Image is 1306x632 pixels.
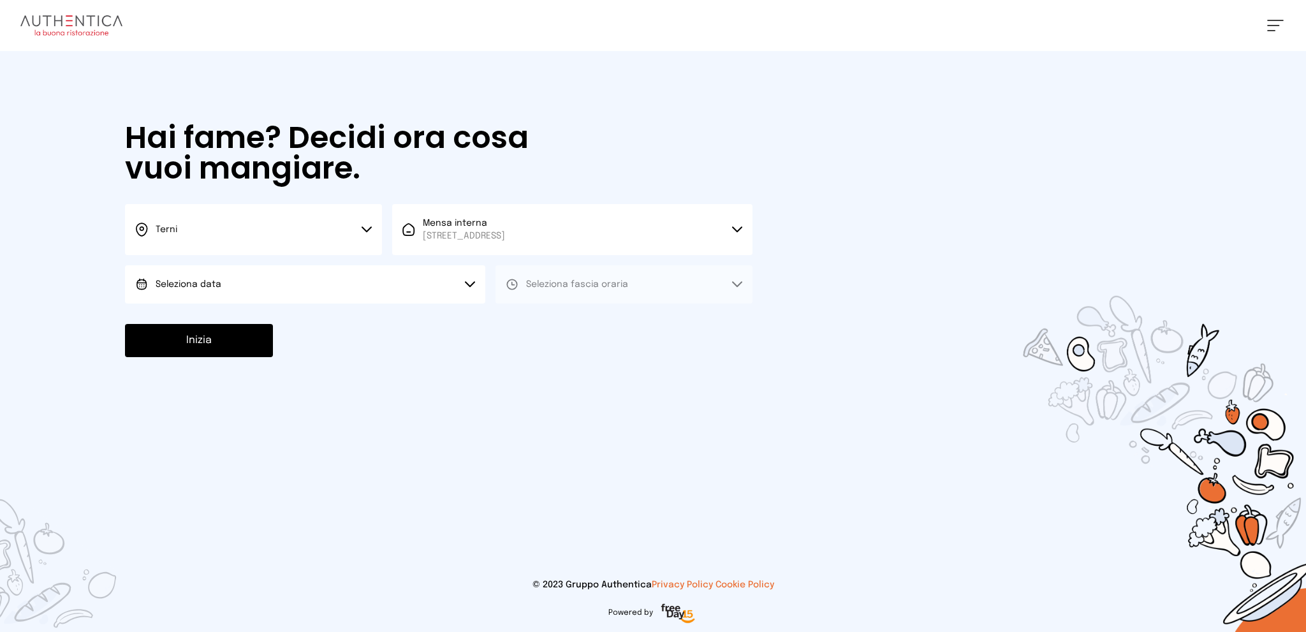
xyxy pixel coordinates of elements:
button: Terni [125,204,382,255]
a: Cookie Policy [715,580,774,589]
p: © 2023 Gruppo Authentica [20,578,1286,591]
img: logo.8f33a47.png [20,15,122,36]
span: Seleziona data [156,280,221,289]
a: Privacy Policy [652,580,713,589]
button: Seleziona data [125,265,485,304]
span: Terni [156,225,177,234]
button: Inizia [125,324,273,357]
button: Seleziona fascia oraria [495,265,752,304]
span: [STREET_ADDRESS] [423,230,505,242]
img: logo-freeday.3e08031.png [658,601,698,627]
button: Mensa interna[STREET_ADDRESS] [392,204,752,255]
h1: Hai fame? Decidi ora cosa vuoi mangiare. [125,122,596,184]
img: sticker-selezione-mensa.70a28f7.png [949,223,1306,632]
span: Mensa interna [423,217,505,242]
span: Powered by [608,608,653,618]
span: Seleziona fascia oraria [526,280,628,289]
